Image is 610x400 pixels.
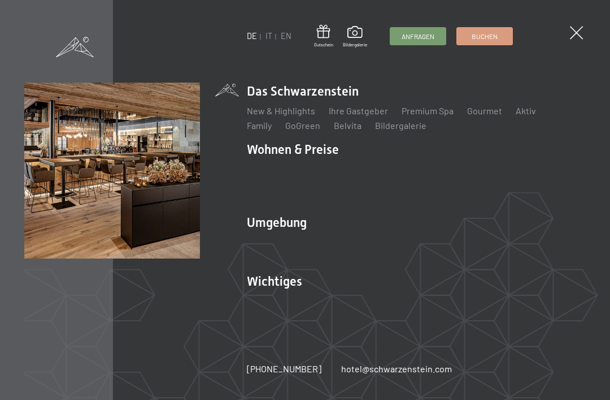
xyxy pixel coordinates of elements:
[472,32,498,41] span: Buchen
[467,105,502,116] a: Gourmet
[247,105,315,116] a: New & Highlights
[314,25,333,48] a: Gutschein
[343,26,367,48] a: Bildergalerie
[402,32,434,41] span: Anfragen
[247,120,272,131] a: Family
[390,28,446,45] a: Anfragen
[457,28,512,45] a: Buchen
[516,105,536,116] a: Aktiv
[247,363,321,374] span: [PHONE_NUMBER]
[375,120,426,131] a: Bildergalerie
[343,42,367,48] span: Bildergalerie
[329,105,388,116] a: Ihre Gastgeber
[247,31,257,41] a: DE
[402,105,454,116] a: Premium Spa
[314,42,333,48] span: Gutschein
[281,31,291,41] a: EN
[285,120,320,131] a: GoGreen
[247,363,321,375] a: [PHONE_NUMBER]
[341,363,452,375] a: hotel@schwarzenstein.com
[334,120,361,131] a: Belvita
[265,31,272,41] a: IT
